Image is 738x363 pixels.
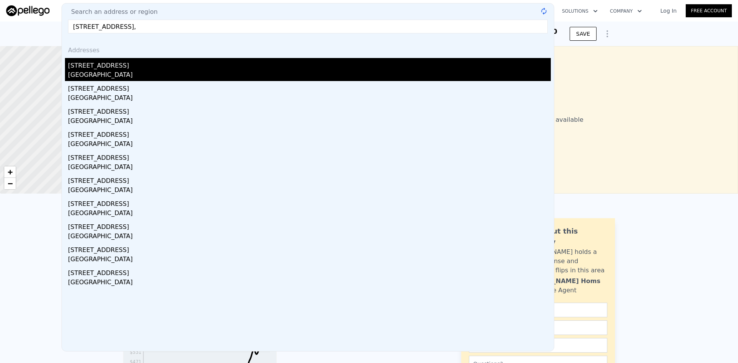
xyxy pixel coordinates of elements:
div: [GEOGRAPHIC_DATA] [68,232,551,242]
button: Show Options [600,26,615,41]
div: [PERSON_NAME] holds a broker license and personally flips in this area [522,247,607,275]
a: Log In [651,7,686,15]
a: Free Account [686,4,732,17]
button: SAVE [570,27,597,41]
div: [STREET_ADDRESS] [68,173,551,186]
div: [GEOGRAPHIC_DATA] [68,139,551,150]
div: [STREET_ADDRESS] [68,265,551,278]
a: Zoom in [4,166,16,178]
img: Pellego [6,5,50,16]
div: [PERSON_NAME] Homs [522,277,600,286]
input: Enter an address, city, region, neighborhood or zip code [68,20,548,33]
div: [GEOGRAPHIC_DATA] [68,162,551,173]
div: [STREET_ADDRESS] [68,150,551,162]
tspan: $531 [130,350,141,355]
div: [GEOGRAPHIC_DATA] [68,255,551,265]
div: [STREET_ADDRESS] [68,104,551,116]
span: Search an address or region [65,7,158,17]
div: [GEOGRAPHIC_DATA] [68,116,551,127]
span: − [8,179,13,188]
div: [GEOGRAPHIC_DATA] [68,186,551,196]
div: [STREET_ADDRESS] [68,127,551,139]
div: [STREET_ADDRESS] [68,242,551,255]
div: [GEOGRAPHIC_DATA] [68,70,551,81]
a: Zoom out [4,178,16,189]
div: [STREET_ADDRESS] [68,81,551,93]
div: Ask about this property [522,226,607,247]
div: Addresses [65,40,551,58]
div: [GEOGRAPHIC_DATA] [68,93,551,104]
button: Company [604,4,648,18]
span: + [8,167,13,177]
div: [GEOGRAPHIC_DATA] [68,209,551,219]
div: [GEOGRAPHIC_DATA] [68,278,551,288]
button: Solutions [556,4,604,18]
div: [STREET_ADDRESS] [68,219,551,232]
div: [STREET_ADDRESS] [68,196,551,209]
div: [STREET_ADDRESS] [68,58,551,70]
